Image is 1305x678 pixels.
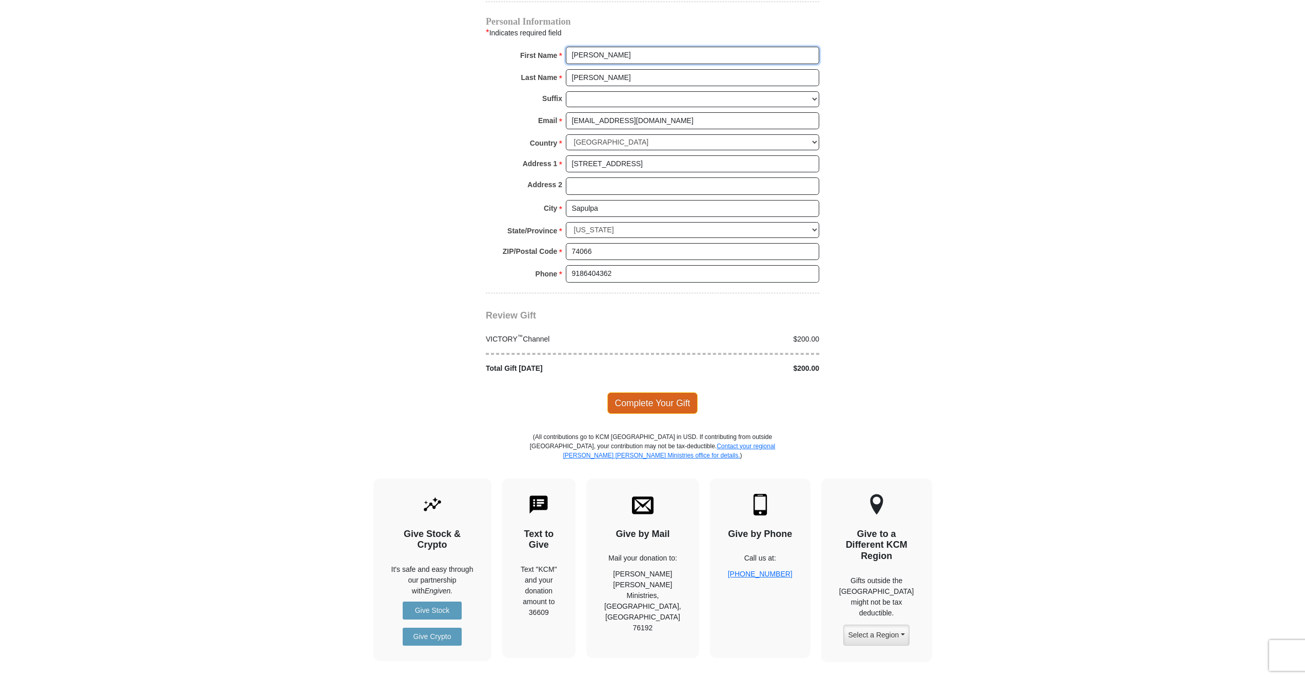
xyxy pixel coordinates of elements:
div: VICTORY Channel [481,334,653,345]
h4: Give by Phone [728,529,793,540]
img: mobile.svg [749,494,771,515]
strong: Last Name [521,70,558,85]
a: Give Stock [403,602,462,620]
strong: Address 1 [523,156,558,171]
h4: Give by Mail [604,529,681,540]
strong: City [544,201,557,215]
div: $200.00 [652,334,825,345]
div: $200.00 [652,363,825,374]
div: Total Gift [DATE] [481,363,653,374]
img: text-to-give.svg [528,494,549,515]
span: Complete Your Gift [607,392,698,414]
span: Review Gift [486,310,536,321]
i: Engiven. [425,587,452,595]
img: give-by-stock.svg [422,494,443,515]
h4: Give Stock & Crypto [391,529,473,551]
a: Give Crypto [403,628,462,646]
p: Gifts outside the [GEOGRAPHIC_DATA] might not be tax deductible. [839,575,914,619]
strong: Suffix [542,91,562,106]
img: envelope.svg [632,494,654,515]
strong: State/Province [507,224,557,238]
div: Text "KCM" and your donation amount to 36609 [520,564,558,618]
h4: Give to a Different KCM Region [839,529,914,562]
strong: First Name [520,48,557,63]
p: (All contributions go to KCM [GEOGRAPHIC_DATA] in USD. If contributing from outside [GEOGRAPHIC_D... [529,432,776,478]
p: It's safe and easy through our partnership with [391,564,473,596]
img: other-region [869,494,884,515]
p: Mail your donation to: [604,553,681,564]
button: Select a Region [843,625,909,646]
strong: Address 2 [527,177,562,192]
h4: Personal Information [486,17,819,26]
p: Call us at: [728,553,793,564]
div: Indicates required field [486,26,819,39]
sup: ™ [518,333,523,340]
p: [PERSON_NAME] [PERSON_NAME] Ministries, [GEOGRAPHIC_DATA], [GEOGRAPHIC_DATA] 76192 [604,569,681,633]
strong: ZIP/Postal Code [503,244,558,258]
strong: Email [538,113,557,128]
h4: Text to Give [520,529,558,551]
a: Contact your regional [PERSON_NAME] [PERSON_NAME] Ministries office for details. [563,443,775,459]
strong: Country [530,136,558,150]
a: [PHONE_NUMBER] [728,570,793,578]
strong: Phone [536,267,558,281]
